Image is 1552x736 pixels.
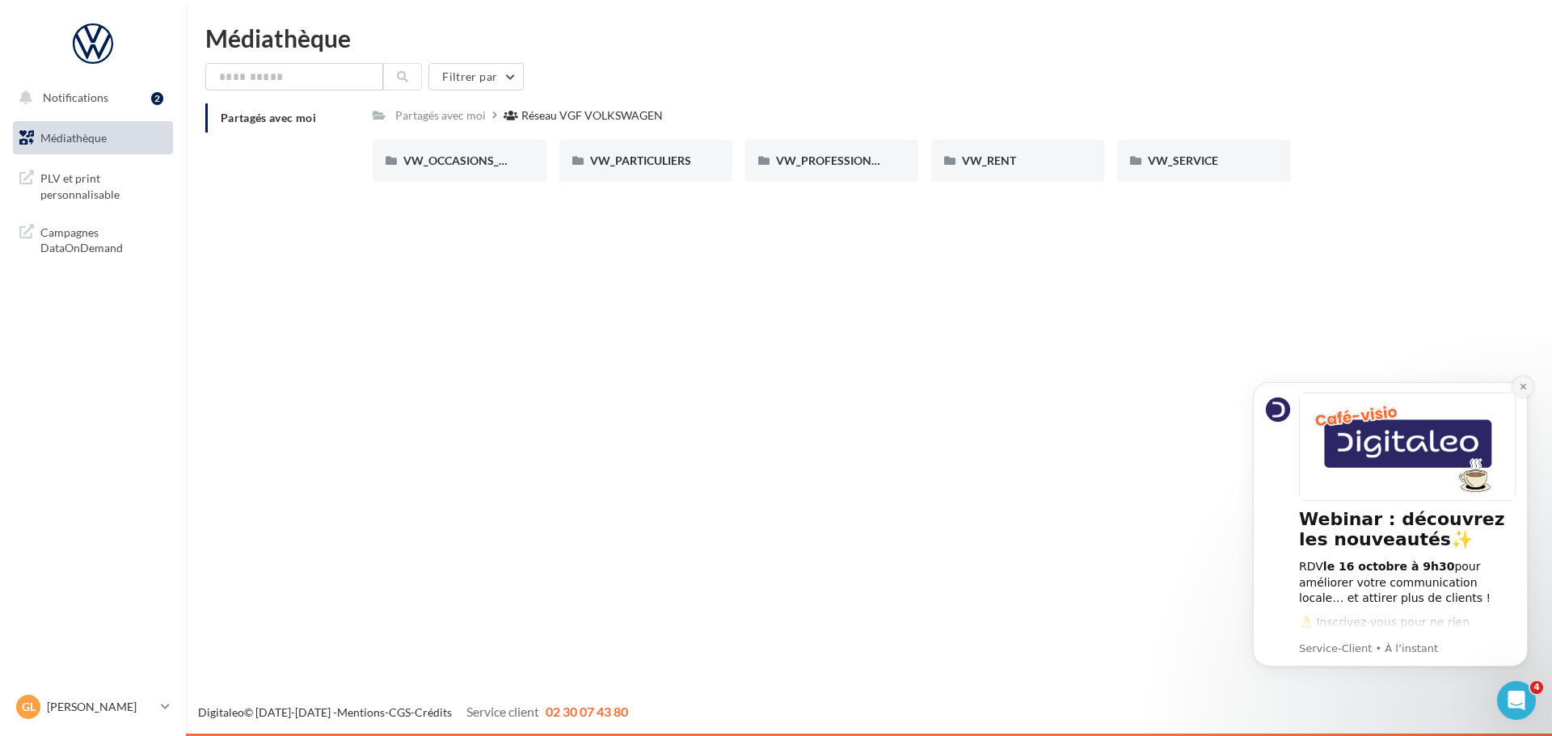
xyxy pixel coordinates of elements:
[1530,681,1543,694] span: 4
[198,705,244,719] a: Digitaleo
[40,131,107,145] span: Médiathèque
[205,26,1533,50] div: Médiathèque
[221,111,316,124] span: Partagés avec moi
[22,699,36,715] span: GL
[1148,154,1218,167] span: VW_SERVICE
[151,92,163,105] div: 2
[428,63,524,90] button: Filtrer par
[198,705,628,719] span: © [DATE]-[DATE] - - -
[546,704,628,719] span: 02 30 07 43 80
[389,705,411,719] a: CGS
[962,154,1016,167] span: VW_RENT
[1497,681,1536,720] iframe: Intercom live chat
[10,161,176,208] a: PLV et print personnalisable
[40,167,167,202] span: PLV et print personnalisable
[403,154,562,167] span: VW_OCCASIONS_GARANTIES
[521,107,663,124] div: Réseau VGF VOLKSWAGEN
[337,705,385,719] a: Mentions
[10,121,176,155] a: Médiathèque
[466,704,539,719] span: Service client
[415,705,452,719] a: Crédits
[1229,362,1552,728] iframe: Intercom notifications message
[40,221,167,256] span: Campagnes DataOnDemand
[43,90,108,104] span: Notifications
[776,154,899,167] span: VW_PROFESSIONNELS
[10,81,170,115] button: Notifications 2
[10,215,176,263] a: Campagnes DataOnDemand
[47,699,154,715] p: [PERSON_NAME]
[395,107,486,124] div: Partagés avec moi
[590,154,691,167] span: VW_PARTICULIERS
[13,692,173,722] a: GL [PERSON_NAME]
